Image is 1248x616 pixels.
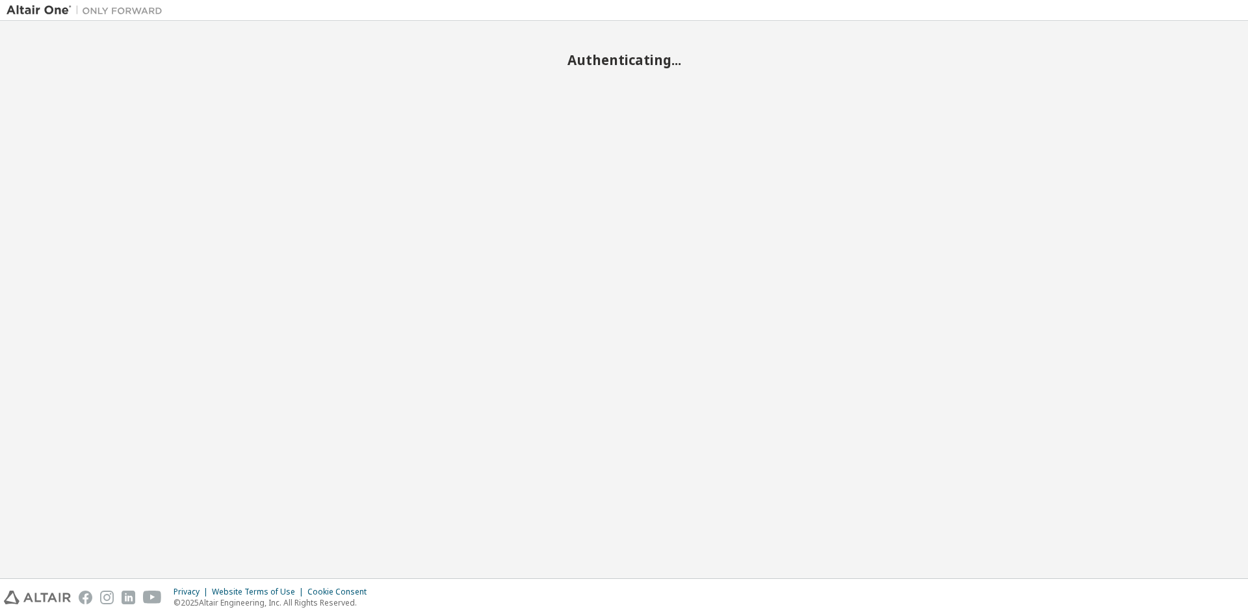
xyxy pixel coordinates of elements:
[6,51,1241,68] h2: Authenticating...
[79,591,92,604] img: facebook.svg
[174,597,374,608] p: © 2025 Altair Engineering, Inc. All Rights Reserved.
[6,4,169,17] img: Altair One
[212,587,307,597] div: Website Terms of Use
[174,587,212,597] div: Privacy
[307,587,374,597] div: Cookie Consent
[4,591,71,604] img: altair_logo.svg
[122,591,135,604] img: linkedin.svg
[143,591,162,604] img: youtube.svg
[100,591,114,604] img: instagram.svg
